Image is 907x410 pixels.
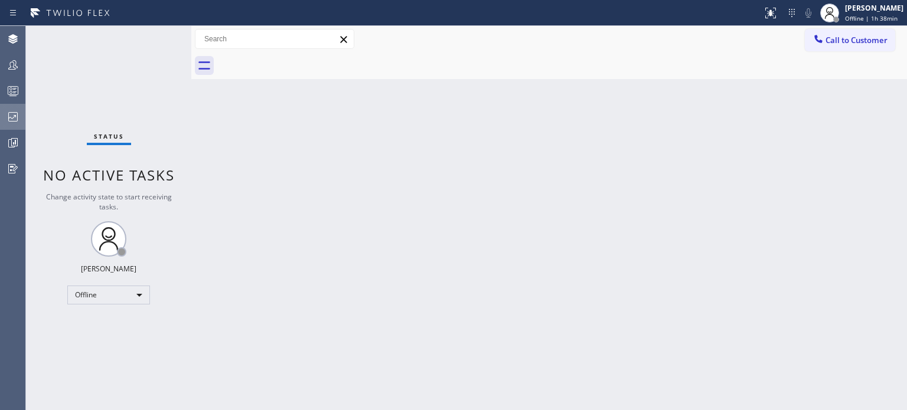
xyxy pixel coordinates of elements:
[81,264,136,274] div: [PERSON_NAME]
[67,286,150,304] div: Offline
[805,29,895,51] button: Call to Customer
[195,29,354,48] input: Search
[845,14,898,22] span: Offline | 1h 38min
[94,132,124,140] span: Status
[46,192,172,212] span: Change activity state to start receiving tasks.
[43,165,175,185] span: No active tasks
[826,35,888,45] span: Call to Customer
[845,3,903,13] div: [PERSON_NAME]
[800,5,817,21] button: Mute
